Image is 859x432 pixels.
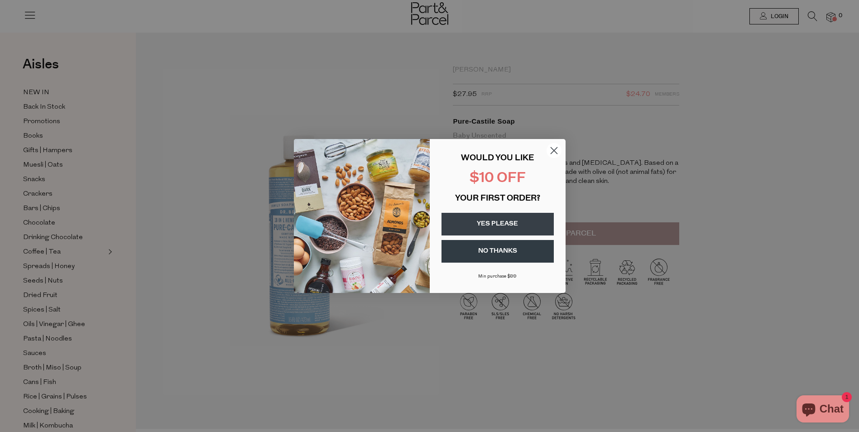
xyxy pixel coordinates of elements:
span: Min purchase $99 [478,274,517,279]
img: 43fba0fb-7538-40bc-babb-ffb1a4d097bc.jpeg [294,139,430,293]
button: YES PLEASE [441,213,554,235]
button: NO THANKS [441,240,554,263]
span: $10 OFF [470,172,526,186]
span: WOULD YOU LIKE [461,154,534,163]
inbox-online-store-chat: Shopify online store chat [794,395,852,425]
span: YOUR FIRST ORDER? [455,195,540,203]
button: Close dialog [546,143,562,158]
